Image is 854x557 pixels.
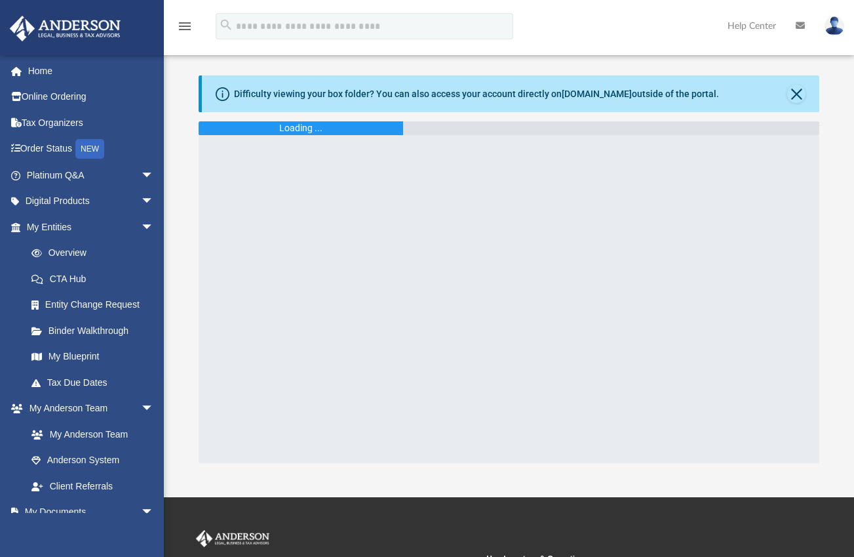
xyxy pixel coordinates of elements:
img: Anderson Advisors Platinum Portal [193,530,272,547]
a: Order StatusNEW [9,136,174,163]
i: search [219,18,233,32]
i: menu [177,18,193,34]
a: Tax Due Dates [18,369,174,396]
span: arrow_drop_down [141,396,167,423]
img: Anderson Advisors Platinum Portal [6,16,125,41]
a: Anderson System [18,447,167,474]
a: menu [177,25,193,34]
button: Close [787,85,805,103]
span: arrow_drop_down [141,162,167,189]
a: My Anderson Team [18,421,161,447]
div: NEW [75,139,104,159]
span: arrow_drop_down [141,499,167,526]
a: CTA Hub [18,266,174,292]
img: User Pic [825,16,844,35]
a: Overview [18,240,174,266]
span: arrow_drop_down [141,188,167,215]
a: Entity Change Request [18,292,174,318]
a: My Documentsarrow_drop_down [9,499,167,526]
a: Platinum Q&Aarrow_drop_down [9,162,174,188]
div: Loading ... [279,121,322,135]
a: [DOMAIN_NAME] [562,89,632,99]
a: My Entitiesarrow_drop_down [9,214,174,240]
a: Client Referrals [18,473,167,499]
span: arrow_drop_down [141,214,167,241]
a: Digital Productsarrow_drop_down [9,188,174,215]
a: Tax Organizers [9,110,174,136]
a: Online Ordering [9,84,174,110]
a: My Anderson Teamarrow_drop_down [9,396,167,422]
a: Home [9,58,174,84]
div: Difficulty viewing your box folder? You can also access your account directly on outside of the p... [234,87,719,101]
a: Binder Walkthrough [18,318,174,344]
a: My Blueprint [18,344,167,370]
